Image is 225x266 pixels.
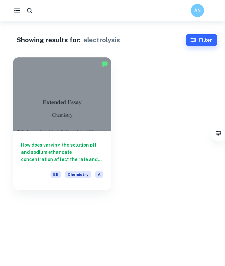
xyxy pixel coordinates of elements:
button: Filter [212,127,225,140]
h6: How does varying the solution pH and sodium ethanoate concentration affect the rate and yield of ... [21,141,103,163]
img: Marked [101,61,108,67]
h6: AN [194,7,201,14]
h1: Showing results for: [17,35,81,45]
button: Filter [186,34,217,46]
span: A [95,171,103,178]
span: EE [51,171,61,178]
span: Chemistry [65,171,91,178]
h1: electrolysis [83,35,120,45]
button: AN [191,4,204,17]
a: How does varying the solution pH and sodium ethanoate concentration affect the rate and yield of ... [13,59,111,192]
